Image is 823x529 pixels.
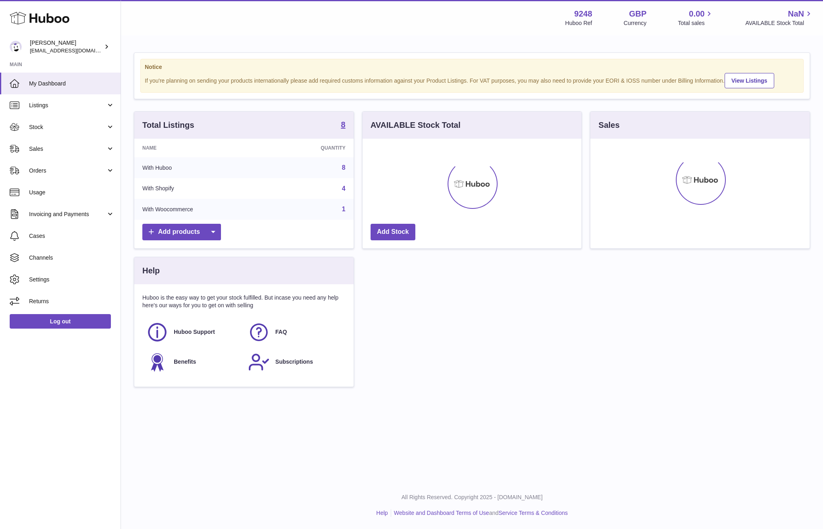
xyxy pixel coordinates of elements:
a: Help [376,510,388,516]
div: [PERSON_NAME] [30,39,102,54]
a: Benefits [146,351,240,373]
a: Service Terms & Conditions [498,510,568,516]
td: With Shopify [134,178,270,199]
div: Currency [624,19,647,27]
a: 1 [342,206,346,212]
th: Quantity [270,139,353,157]
th: Name [134,139,270,157]
span: Settings [29,276,115,283]
p: Huboo is the easy way to get your stock fulfilled. But incase you need any help here's our ways f... [142,294,346,309]
span: Total sales [678,19,714,27]
a: NaN AVAILABLE Stock Total [745,8,813,27]
h3: AVAILABLE Stock Total [371,120,460,131]
a: Add products [142,224,221,240]
a: Add Stock [371,224,415,240]
img: hello@fjor.life [10,41,22,53]
span: 0.00 [689,8,705,19]
td: With Woocommerce [134,199,270,220]
div: Huboo Ref [565,19,592,27]
a: 4 [342,185,346,192]
span: Usage [29,189,115,196]
a: 8 [342,164,346,171]
h3: Total Listings [142,120,194,131]
span: Cases [29,232,115,240]
span: Listings [29,102,106,109]
a: Huboo Support [146,321,240,343]
span: My Dashboard [29,80,115,87]
span: Subscriptions [275,358,313,366]
span: Huboo Support [174,328,215,336]
span: Returns [29,298,115,305]
span: FAQ [275,328,287,336]
a: 8 [341,121,346,130]
span: Sales [29,145,106,153]
a: Subscriptions [248,351,342,373]
strong: Notice [145,63,799,71]
a: View Listings [725,73,774,88]
span: Invoicing and Payments [29,210,106,218]
span: Channels [29,254,115,262]
p: All Rights Reserved. Copyright 2025 - [DOMAIN_NAME] [127,494,817,501]
a: FAQ [248,321,342,343]
span: Stock [29,123,106,131]
span: NaN [788,8,804,19]
h3: Help [142,265,160,276]
strong: GBP [629,8,646,19]
a: Log out [10,314,111,329]
a: Website and Dashboard Terms of Use [394,510,489,516]
span: AVAILABLE Stock Total [745,19,813,27]
div: If you're planning on sending your products internationally please add required customs informati... [145,72,799,88]
td: With Huboo [134,157,270,178]
strong: 9248 [574,8,592,19]
span: Benefits [174,358,196,366]
span: Orders [29,167,106,175]
li: and [391,509,568,517]
strong: 8 [341,121,346,129]
h3: Sales [598,120,619,131]
a: 0.00 Total sales [678,8,714,27]
span: [EMAIL_ADDRESS][DOMAIN_NAME] [30,47,119,54]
